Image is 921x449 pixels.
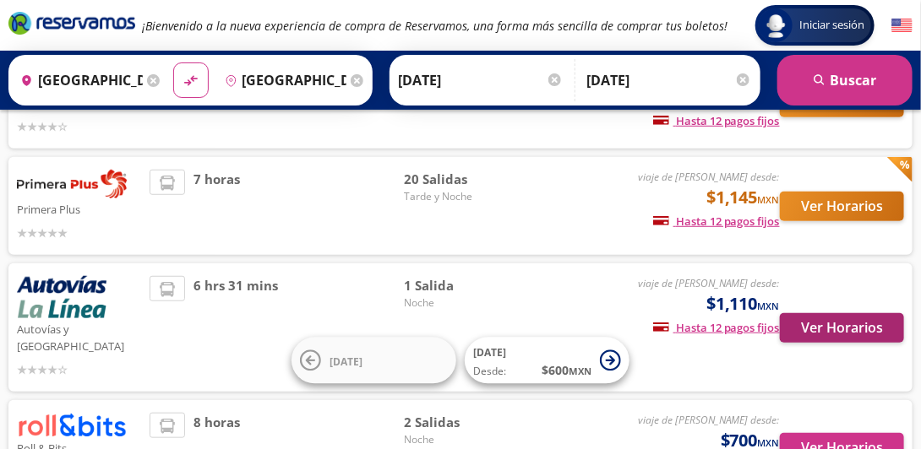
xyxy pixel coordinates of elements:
span: Iniciar sesión [793,17,871,34]
span: $1,145 [706,185,780,210]
em: viaje de [PERSON_NAME] desde: [638,276,780,290]
button: [DATE]Desde:$600MXN [465,338,629,384]
span: $1,110 [706,291,780,316]
em: viaje de [PERSON_NAME] desde: [638,413,780,427]
span: Hasta 12 pagos fijos [653,320,780,335]
span: 2 Salidas [405,413,523,432]
small: MXN [758,436,780,449]
span: Hasta 12 pagos fijos [653,113,780,128]
input: Buscar Destino [218,59,347,101]
span: [DATE] [473,346,506,360]
img: Roll & Bits [17,413,127,437]
p: Autovías y [GEOGRAPHIC_DATA] [17,318,141,354]
a: Brand Logo [8,10,135,41]
img: Autovías y La Línea [17,276,106,318]
button: Ver Horarios [780,313,904,343]
img: Primera Plus [17,170,127,198]
span: $ 600 [542,362,591,380]
span: Hasta 12 pagos fijos [653,214,780,229]
input: Buscar Origen [14,59,143,101]
span: [DATE] [330,354,362,369]
span: Noche [405,295,523,311]
span: 7 horas [193,170,240,242]
span: Desde: [473,365,506,380]
button: Buscar [777,55,913,105]
small: MXN [758,300,780,312]
p: Primera Plus [17,198,141,219]
em: viaje de [PERSON_NAME] desde: [638,170,780,184]
button: [DATE] [292,338,456,384]
small: MXN [758,193,780,206]
i: Brand Logo [8,10,135,35]
em: ¡Bienvenido a la nueva experiencia de compra de Reservamos, una forma más sencilla de comprar tus... [142,18,728,34]
input: Elegir Fecha [398,59,564,101]
button: English [891,15,913,36]
button: Ver Horarios [780,192,904,221]
span: 6 hrs 31 mins [193,276,278,379]
small: MXN [569,365,591,378]
span: 20 Salidas [405,170,523,189]
span: Tarde y Noche [405,189,523,204]
span: 1 Salida [405,276,523,295]
input: Opcional [586,59,752,101]
span: Noche [405,432,523,447]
